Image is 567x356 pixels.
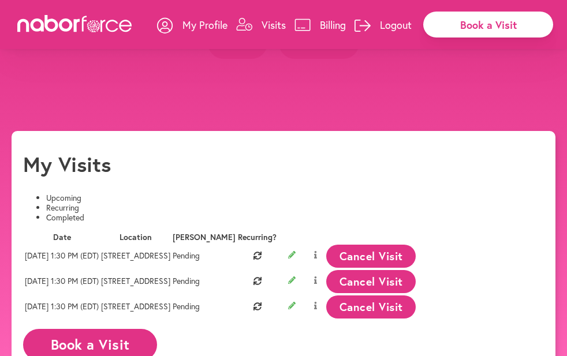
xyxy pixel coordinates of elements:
[237,232,277,243] th: Recurring?
[24,232,99,243] th: Date
[100,295,171,319] td: [STREET_ADDRESS]
[172,232,236,243] th: [PERSON_NAME]
[24,295,99,319] td: [DATE] 1:30 PM (EDT)
[172,295,236,319] td: Pending
[24,269,99,294] td: [DATE] 1:30 PM (EDT)
[380,18,412,32] p: Logout
[100,269,171,294] td: [STREET_ADDRESS]
[294,8,346,42] a: Billing
[262,18,286,32] p: Visits
[182,18,227,32] p: My Profile
[320,18,346,32] p: Billing
[172,269,236,294] td: Pending
[100,232,171,243] th: Location
[157,8,227,42] a: My Profile
[423,12,553,38] div: Book a Visit
[46,203,544,213] li: Recurring
[326,245,416,268] button: Cancel Visit
[236,8,286,42] a: Visits
[355,8,412,42] a: Logout
[24,244,99,268] td: [DATE] 1:30 PM (EDT)
[100,244,171,268] td: [STREET_ADDRESS]
[23,152,111,177] h1: My Visits
[326,295,416,318] button: Cancel Visit
[23,338,157,348] a: Book a Visit
[172,244,236,268] td: Pending
[46,213,544,223] li: Completed
[46,193,544,203] li: Upcoming
[326,270,416,293] button: Cancel Visit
